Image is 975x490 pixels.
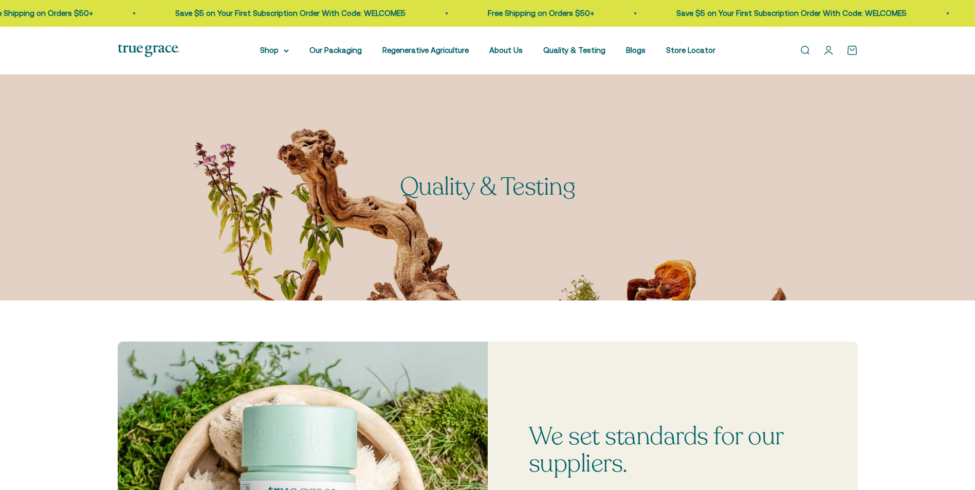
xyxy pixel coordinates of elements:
[529,423,817,478] p: We set standards for our suppliers.
[626,46,646,54] a: Blogs
[400,170,576,203] split-lines: Quality & Testing
[173,7,403,20] p: Save $5 on Your First Subscription Order With Code: WELCOME5
[309,46,362,54] a: Our Packaging
[674,7,905,20] p: Save $5 on Your First Subscription Order With Code: WELCOME5
[382,46,469,54] a: Regenerative Agriculture
[260,44,289,56] summary: Shop
[543,46,605,54] a: Quality & Testing
[489,46,523,54] a: About Us
[486,9,592,17] a: Free Shipping on Orders $50+
[666,46,715,54] a: Store Locator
